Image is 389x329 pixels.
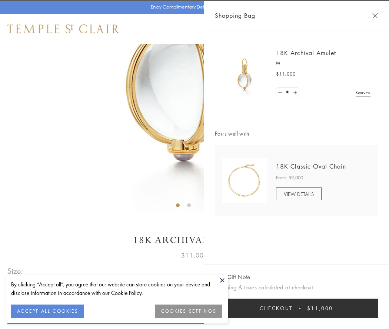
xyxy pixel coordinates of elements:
[222,52,267,96] img: 18K Archival Amulet
[7,234,382,247] h1: 18K Archival Amulet
[215,129,378,138] span: Pairs well with
[215,11,255,20] span: Shopping Bag
[260,304,293,312] span: Checkout
[11,305,84,318] button: ACCEPT ALL COOKIES
[151,3,235,11] p: Enjoy Complimentary Delivery & Returns
[276,70,296,78] span: $11,000
[291,88,299,97] a: Set quantity to 2
[155,305,222,318] button: COOKIES SETTINGS
[215,283,378,292] p: Shipping & taxes calculated at checkout
[356,88,370,96] a: Remove
[181,250,208,260] span: $11,000
[222,158,267,203] img: N88865-OV18
[215,272,250,282] button: Add Gift Note
[276,174,303,182] span: From: $9,000
[215,299,378,318] button: Checkout $11,000
[307,304,333,312] span: $11,000
[276,59,370,67] p: M
[276,49,336,57] a: 18K Archival Amulet
[276,187,322,200] a: VIEW DETAILS
[11,280,222,297] div: By clicking “Accept all”, you agree that our website can store cookies on your device and disclos...
[284,190,314,197] span: VIEW DETAILS
[7,265,24,277] span: Size:
[276,162,346,170] a: 18K Classic Oval Chain
[372,13,378,19] button: Close Shopping Bag
[7,24,119,33] img: Temple St. Clair
[276,88,284,97] a: Set quantity to 0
